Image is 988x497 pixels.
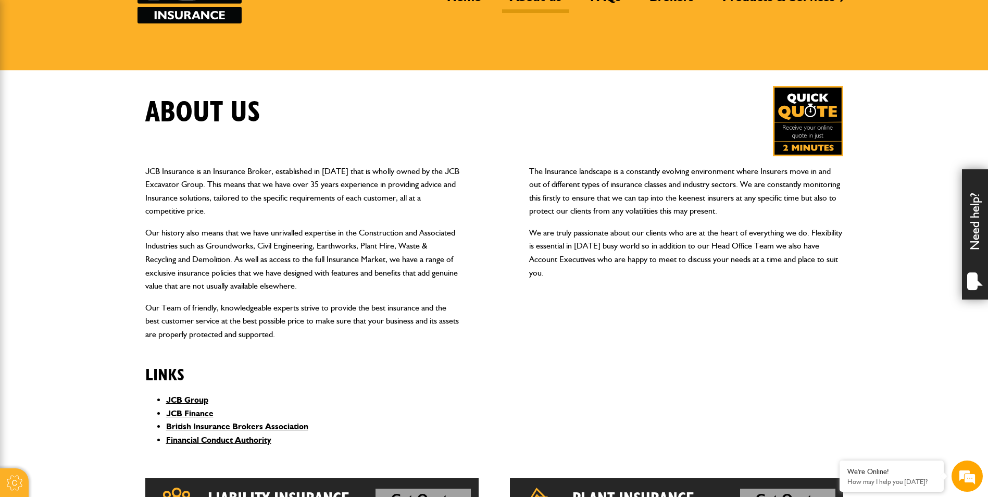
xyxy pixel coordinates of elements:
h1: About us [145,95,260,130]
a: Financial Conduct Authority [166,435,271,445]
em: Start Chat [142,321,189,335]
p: Our history also means that we have unrivalled expertise in the Construction and Associated Indus... [145,226,459,293]
img: Quick Quote [773,86,843,156]
textarea: Type your message and hit 'Enter' [14,189,190,312]
a: JCB Finance [166,408,214,418]
a: JCB Group [166,395,208,405]
div: Need help? [962,169,988,300]
div: We're Online! [847,467,936,476]
p: Our Team of friendly, knowledgeable experts strive to provide the best insurance and the best cus... [145,301,459,341]
input: Enter your last name [14,96,190,119]
input: Enter your email address [14,127,190,150]
div: Minimize live chat window [171,5,196,30]
input: Enter your phone number [14,158,190,181]
img: d_20077148190_company_1631870298795_20077148190 [18,58,44,72]
a: Get your insurance quote in just 2-minutes [773,86,843,156]
p: JCB Insurance is an Insurance Broker, established in [DATE] that is wholly owned by the JCB Excav... [145,165,459,218]
div: Chat with us now [54,58,175,72]
p: How may I help you today? [847,478,936,486]
p: The Insurance landscape is a constantly evolving environment where Insurers move in and out of di... [529,165,843,218]
a: British Insurance Brokers Association [166,421,308,431]
h2: Links [145,350,459,385]
p: We are truly passionate about our clients who are at the heart of everything we do. Flexibility i... [529,226,843,279]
